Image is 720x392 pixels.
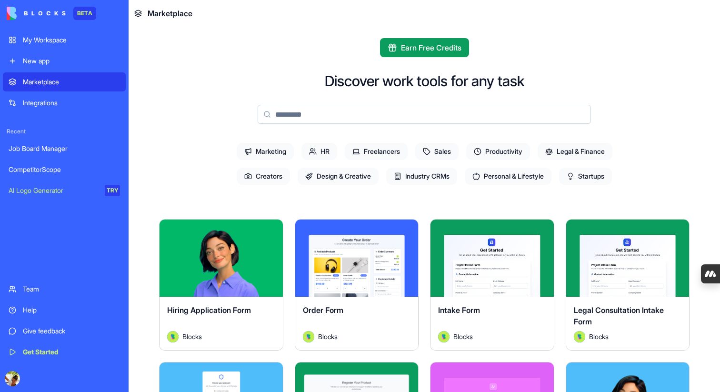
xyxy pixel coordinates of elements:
a: Intake FormAvatarBlocks [430,219,554,351]
img: ACg8ocJN-NiBNLjZo4-Pc6jY6wJ6OFPc1GTDbuIln23RYbdgaNTbdafl=s96-c [5,371,20,386]
div: Help [23,305,120,315]
span: Design & Creative [298,168,379,185]
a: Legal Consultation Intake FormAvatarBlocks [566,219,690,351]
span: Marketplace [148,8,192,19]
img: logo [7,7,66,20]
span: Personal & Lifestyle [465,168,551,185]
a: Team [3,280,126,299]
div: Give feedback [23,326,120,336]
div: BETA [73,7,96,20]
a: Job Board Manager [3,139,126,158]
a: CompetitorScope [3,160,126,179]
a: BETA [7,7,96,20]
img: Avatar [303,331,314,342]
div: My Workspace [23,35,120,45]
span: Productivity [466,143,530,160]
a: New app [3,51,126,70]
span: Blocks [453,332,473,342]
img: Avatar [574,331,585,342]
span: Blocks [589,332,609,342]
a: Integrations [3,93,126,112]
span: Blocks [318,332,338,342]
div: Team [23,284,120,294]
h2: Discover work tools for any task [325,72,524,90]
a: Help [3,301,126,320]
img: Avatar [167,331,179,342]
div: TRY [105,185,120,196]
span: Freelancers [345,143,408,160]
div: Get Started [23,347,120,357]
img: Avatar [438,331,450,342]
button: Earn Free Credits [380,38,469,57]
a: Give feedback [3,322,126,341]
span: Hiring Application Form [167,305,251,315]
span: Legal Consultation Intake Form [574,305,664,326]
span: Blocks [182,332,202,342]
span: Legal & Finance [538,143,612,160]
span: Sales [415,143,459,160]
div: New app [23,56,120,66]
span: Creators [237,168,290,185]
a: Get Started [3,342,126,362]
span: Startups [559,168,612,185]
span: Marketing [237,143,294,160]
a: My Workspace [3,30,126,50]
div: Integrations [23,98,120,108]
span: Order Form [303,305,343,315]
a: Hiring Application FormAvatarBlocks [159,219,283,351]
span: HR [301,143,337,160]
div: CompetitorScope [9,165,120,174]
span: Industry CRMs [386,168,457,185]
a: AI Logo GeneratorTRY [3,181,126,200]
span: Recent [3,128,126,135]
a: Order FormAvatarBlocks [295,219,419,351]
div: AI Logo Generator [9,186,98,195]
span: Earn Free Credits [401,42,461,53]
span: Intake Form [438,305,480,315]
div: Job Board Manager [9,144,120,153]
a: Marketplace [3,72,126,91]
div: Marketplace [23,77,120,87]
